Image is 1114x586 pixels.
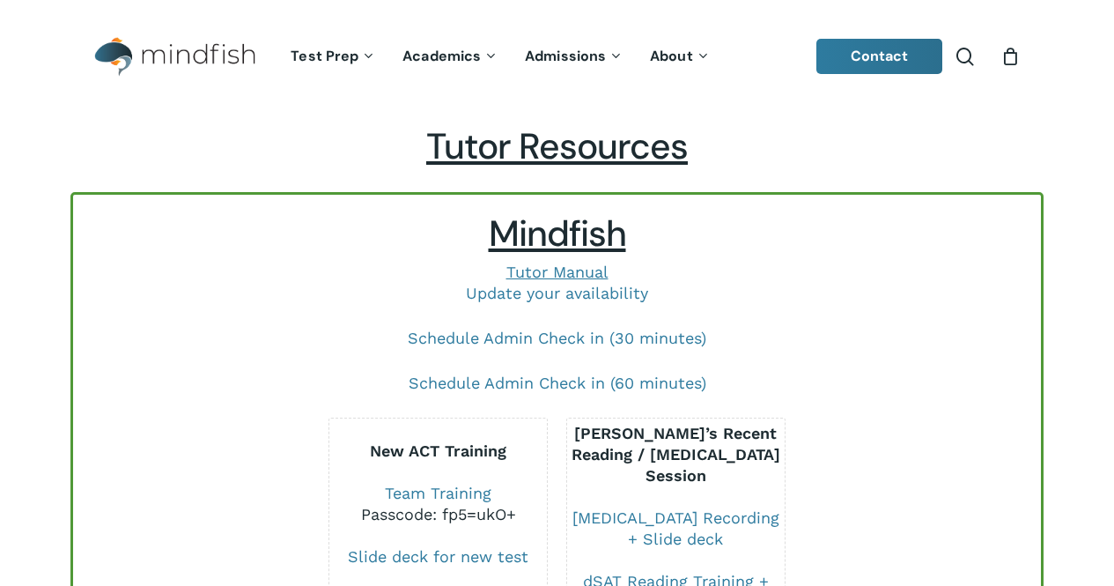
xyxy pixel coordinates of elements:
b: [PERSON_NAME]’s Recent Reading / [MEDICAL_DATA] Session [572,424,780,485]
a: Team Training [385,484,491,502]
header: Main Menu [70,24,1044,90]
span: Mindfish [489,211,626,257]
a: Cart [1000,47,1020,66]
span: Contact [851,47,909,65]
a: Tutor Manual [506,263,609,281]
span: Tutor Resources [426,123,688,170]
a: Schedule Admin Check in (30 minutes) [408,329,706,347]
div: Passcode: fp5=ukO+ [329,504,546,525]
a: Academics [389,49,512,64]
nav: Main Menu [277,24,723,90]
span: About [650,47,693,65]
a: Test Prep [277,49,389,64]
a: Admissions [512,49,637,64]
a: Update your availability [466,284,648,302]
a: Contact [816,39,943,74]
a: Slide deck for new test [348,547,528,566]
a: Schedule Admin Check in (60 minutes) [409,374,706,392]
b: New ACT Training [370,441,506,460]
span: Admissions [525,47,606,65]
span: Academics [402,47,481,65]
span: Test Prep [291,47,358,65]
a: About [637,49,724,64]
a: [MEDICAL_DATA] Recording + Slide deck [572,508,779,548]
